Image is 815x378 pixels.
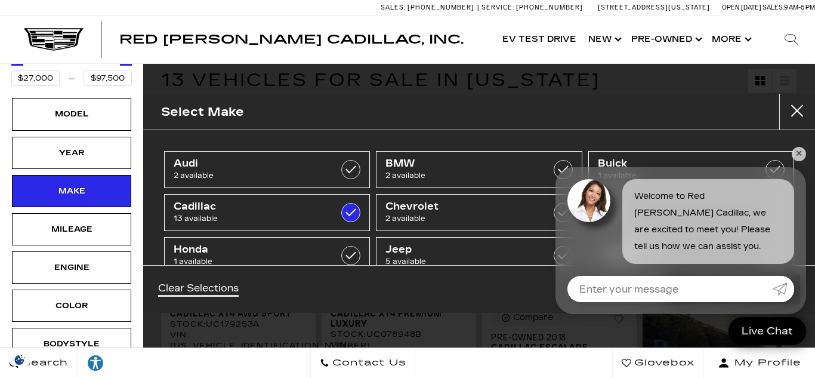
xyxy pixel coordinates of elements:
div: Welcome to Red [PERSON_NAME] Cadillac, we are excited to meet you! Please tell us how we can assi... [622,179,794,264]
span: 13 available [174,213,332,225]
span: 5 available [385,256,544,268]
div: Year [42,146,101,159]
span: My Profile [730,355,801,371]
span: Service: [481,4,514,11]
a: Chevrolet2 available [376,194,582,231]
span: Red [PERSON_NAME] Cadillac, Inc. [119,32,464,47]
span: Sales: [381,4,406,11]
span: 2 available [385,213,544,225]
a: Audi2 available [164,151,370,188]
span: Sales: [762,4,784,11]
input: Minimum [11,70,60,86]
a: Red [PERSON_NAME] Cadillac, Inc. [119,33,464,45]
a: Pre-Owned [625,16,706,63]
div: YearYear [12,137,131,169]
span: 1 available [174,256,332,268]
a: Service: [PHONE_NUMBER] [477,4,586,11]
span: Honda [174,244,332,256]
input: Maximum [84,70,132,86]
span: Open [DATE] [722,4,761,11]
button: More [706,16,755,63]
div: MakeMake [12,175,131,207]
div: Engine [42,261,101,274]
span: Cadillac [174,201,332,213]
span: [PHONE_NUMBER] [407,4,474,11]
a: [STREET_ADDRESS][US_STATE] [598,4,710,11]
a: Live Chat [728,317,806,345]
span: 2 available [174,170,332,182]
button: Open user profile menu [704,348,815,378]
button: close [779,94,815,130]
a: Sales: [PHONE_NUMBER] [381,4,477,11]
a: EV Test Drive [496,16,582,63]
span: Chevrolet [385,201,544,213]
div: EngineEngine [12,251,131,284]
div: Explore your accessibility options [78,354,113,372]
div: Mileage [42,223,101,236]
a: Cadillac13 available [164,194,370,231]
span: Glovebox [631,355,694,371]
div: MileageMileage [12,213,131,245]
div: Color [42,299,101,312]
a: Glovebox [612,348,704,378]
div: ModelModel [12,98,131,130]
img: Opt-Out Icon [6,354,33,366]
a: Honda1 available [164,237,370,274]
img: Agent profile photo [567,179,610,222]
a: BMW2 available [376,151,582,188]
span: Jeep [385,244,544,256]
a: Jeep5 available [376,237,582,274]
a: Contact Us [310,348,416,378]
span: Buick [598,158,757,170]
a: Explore your accessibility options [78,348,114,378]
span: Live Chat [736,324,799,338]
span: BMW [385,158,544,170]
h2: Select Make [161,102,244,122]
div: Price [11,50,132,86]
span: Audi [174,158,332,170]
a: Clear Selections [158,282,239,297]
div: BodystyleBodystyle [12,328,131,360]
div: Bodystyle [42,337,101,351]
section: Click to Open Cookie Consent Modal [6,354,33,366]
span: 2 available [385,170,544,182]
a: New [582,16,625,63]
span: Contact Us [329,355,406,371]
input: Enter your message [567,276,773,302]
span: [PHONE_NUMBER] [516,4,583,11]
span: Search [18,355,68,371]
img: Cadillac Dark Logo with Cadillac White Text [24,28,84,51]
div: Make [42,185,101,198]
span: 9 AM-6 PM [784,4,815,11]
div: ColorColor [12,290,131,322]
a: Buick1 available [588,151,794,188]
a: Submit [773,276,794,302]
div: Model [42,107,101,121]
